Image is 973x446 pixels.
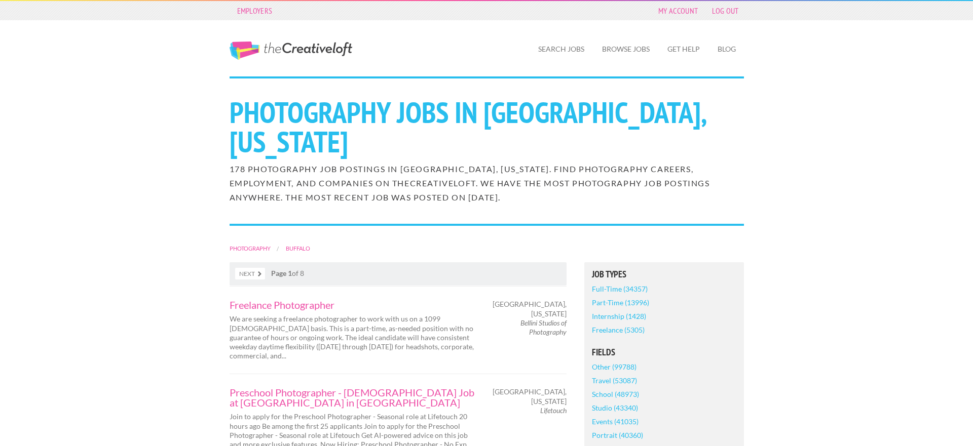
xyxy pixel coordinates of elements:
a: Preschool Photographer - [DEMOGRAPHIC_DATA] Job at [GEOGRAPHIC_DATA] in [GEOGRAPHIC_DATA] [230,387,478,408]
a: Other (99788) [592,360,637,374]
em: Lifetouch [540,406,567,415]
a: My Account [653,4,703,18]
a: BUFFALO [286,245,310,252]
span: [GEOGRAPHIC_DATA], [US_STATE] [493,300,567,318]
a: Internship (1428) [592,309,646,323]
strong: Page 1 [271,269,292,277]
h2: 178 Photography job postings in [GEOGRAPHIC_DATA], [US_STATE]. Find Photography careers, employme... [230,162,744,205]
a: Browse Jobs [594,37,658,61]
h5: Fields [592,348,736,357]
a: Events (41035) [592,415,639,428]
a: Search Jobs [530,37,592,61]
a: Blog [709,37,744,61]
a: Full-Time (34357) [592,282,648,296]
a: The Creative Loft [230,42,352,60]
a: Freelance Photographer [230,300,478,310]
a: Studio (43340) [592,401,638,415]
em: Bellini Studios of Photography [520,318,567,336]
p: We are seeking a freelance photographer to work with us on a 1099 [DEMOGRAPHIC_DATA] basis. This ... [230,314,478,360]
a: Get Help [659,37,708,61]
a: Portrait (40360) [592,428,643,442]
a: Photography [230,245,271,252]
a: Log Out [707,4,743,18]
a: Employers [232,4,278,18]
a: Part-Time (13996) [592,296,649,309]
a: Freelance (5305) [592,323,645,337]
span: [GEOGRAPHIC_DATA], [US_STATE] [493,387,567,406]
h5: Job Types [592,270,736,279]
a: School (48973) [592,387,639,401]
h1: Photography Jobs in [GEOGRAPHIC_DATA], [US_STATE] [230,98,744,156]
a: Next [235,268,265,279]
a: Travel (53087) [592,374,637,387]
nav: of 8 [230,262,567,286]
